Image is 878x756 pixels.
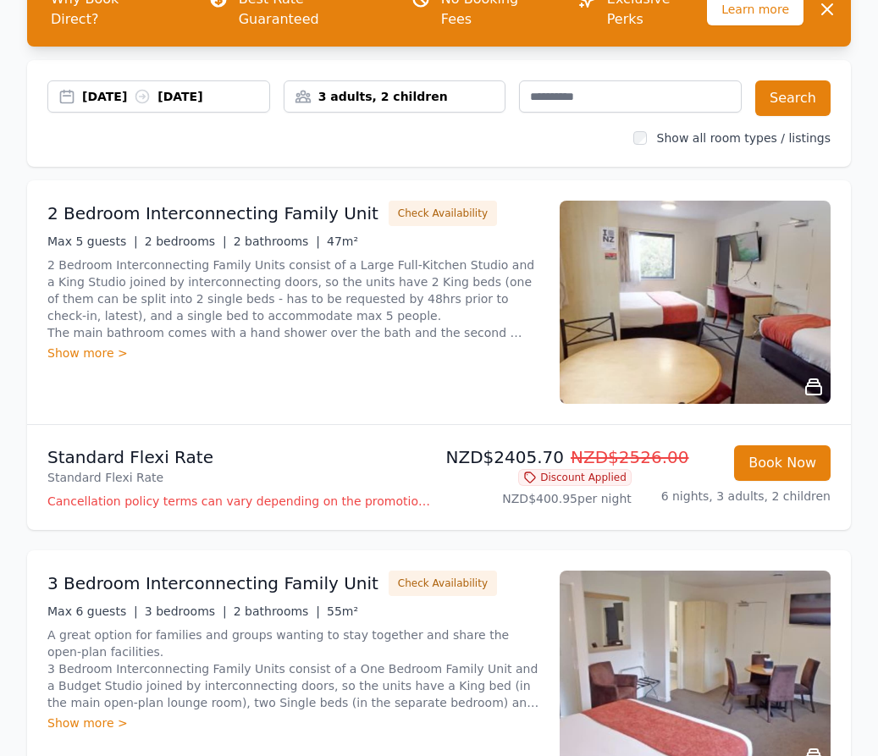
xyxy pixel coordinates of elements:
[234,235,320,248] span: 2 bathrooms |
[47,626,539,711] p: A great option for families and groups wanting to stay together and share the open-plan facilitie...
[734,445,831,481] button: Book Now
[446,490,632,507] p: NZD$400.95 per night
[47,201,378,225] h3: 2 Bedroom Interconnecting Family Unit
[755,80,831,116] button: Search
[518,469,632,486] span: Discount Applied
[47,469,433,486] p: Standard Flexi Rate
[145,604,227,618] span: 3 bedrooms |
[47,235,138,248] span: Max 5 guests |
[645,488,831,505] p: 6 nights, 3 adults, 2 children
[47,715,539,731] div: Show more >
[657,131,831,145] label: Show all room types / listings
[327,235,358,248] span: 47m²
[327,604,358,618] span: 55m²
[234,604,320,618] span: 2 bathrooms |
[47,257,539,341] p: 2 Bedroom Interconnecting Family Units consist of a Large Full-Kitchen Studio and a King Studio j...
[47,571,378,595] h3: 3 Bedroom Interconnecting Family Unit
[389,201,497,226] button: Check Availability
[47,604,138,618] span: Max 6 guests |
[389,571,497,596] button: Check Availability
[284,88,505,105] div: 3 adults, 2 children
[47,445,433,469] p: Standard Flexi Rate
[47,493,433,510] p: Cancellation policy terms can vary depending on the promotion employed and the time of stay of th...
[82,88,269,105] div: [DATE] [DATE]
[446,445,632,469] p: NZD$2405.70
[145,235,227,248] span: 2 bedrooms |
[571,447,689,467] span: NZD$2526.00
[47,345,539,361] div: Show more >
